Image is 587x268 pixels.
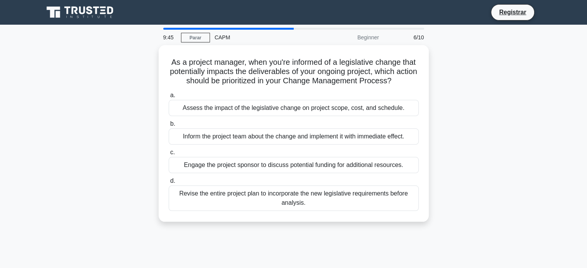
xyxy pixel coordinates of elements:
div: Beginner [316,30,384,45]
div: Engage the project sponsor to discuss potential funding for additional resources. [169,157,419,173]
a: Parar [181,33,210,42]
a: Registrar [494,7,531,17]
font: CAPM [215,34,230,40]
div: Inform the project team about the change and implement it with immediate effect. [169,128,419,145]
font: 6/10 [413,34,424,40]
span: a. [170,92,175,98]
div: Assess the impact of the legislative change on project scope, cost, and schedule. [169,100,419,116]
span: c. [170,149,175,155]
span: b. [170,120,175,127]
span: d. [170,177,175,184]
font: 9:45 [163,34,174,40]
h5: As a project manager, when you're informed of a legislative change that potentially impacts the d... [168,57,420,86]
font: Registrar [499,9,526,15]
font: Parar [189,35,201,40]
div: Revise the entire project plan to incorporate the new legislative requirements before analysis. [169,185,419,211]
